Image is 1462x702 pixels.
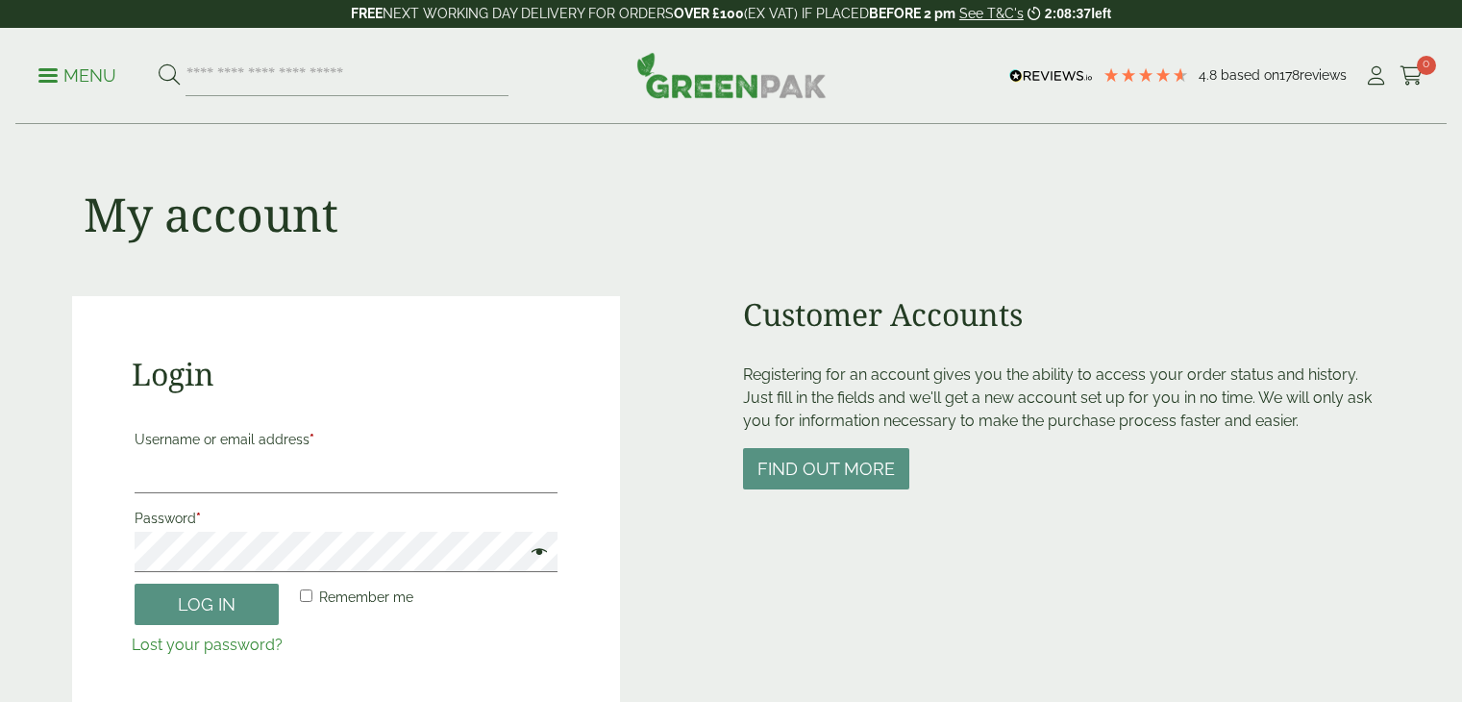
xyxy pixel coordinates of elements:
[319,589,413,605] span: Remember me
[1091,6,1111,21] span: left
[1300,67,1347,83] span: reviews
[674,6,744,21] strong: OVER £100
[869,6,955,21] strong: BEFORE 2 pm
[1364,66,1388,86] i: My Account
[135,584,279,625] button: Log in
[135,426,558,453] label: Username or email address
[132,356,561,392] h2: Login
[84,187,338,242] h1: My account
[38,64,116,88] p: Menu
[132,636,283,654] a: Lost your password?
[1417,56,1436,75] span: 0
[1103,66,1189,84] div: 4.78 Stars
[743,296,1390,333] h2: Customer Accounts
[38,64,116,84] a: Menu
[1199,67,1221,83] span: 4.8
[1221,67,1279,83] span: Based on
[1400,66,1424,86] i: Cart
[636,52,827,98] img: GreenPak Supplies
[1045,6,1091,21] span: 2:08:37
[959,6,1024,21] a: See T&C's
[300,589,312,602] input: Remember me
[1279,67,1300,83] span: 178
[1009,69,1093,83] img: REVIEWS.io
[351,6,383,21] strong: FREE
[743,461,909,479] a: Find out more
[743,364,1390,433] p: Registering for an account gives you the ability to access your order status and history. Just fi...
[135,505,558,532] label: Password
[743,448,909,489] button: Find out more
[1400,62,1424,90] a: 0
